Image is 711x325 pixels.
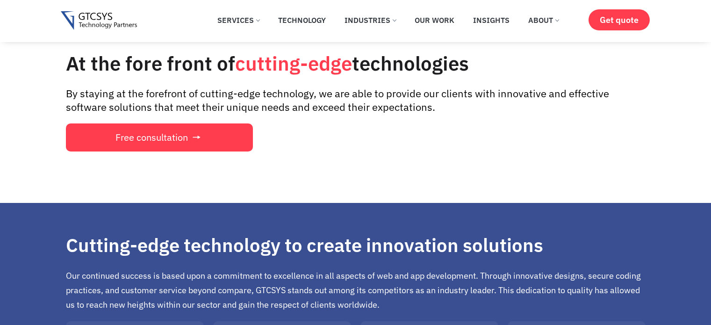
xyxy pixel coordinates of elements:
span: Get quote [600,15,639,25]
a: Technology [271,10,333,30]
img: Gtcsys logo [61,11,137,30]
div: Cutting-edge technology to create innovation solutions [66,231,646,259]
a: About [521,10,566,30]
span: cutting-edge [235,51,352,76]
a: Industries [338,10,403,30]
a: Get quote [589,9,650,30]
a: Our Work [408,10,461,30]
a: Services [210,10,266,30]
div: Our continued success is based upon a commitment to excellence in all aspects of web and app deve... [66,268,646,312]
a: Free consultation [66,123,253,152]
div: By staying at the forefront of cutting-edge technology, we are able to provide our clients with i... [66,87,646,114]
span: Free consultation [115,133,188,142]
a: Insights [466,10,517,30]
h1: At the fore front of technologies [66,50,646,78]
